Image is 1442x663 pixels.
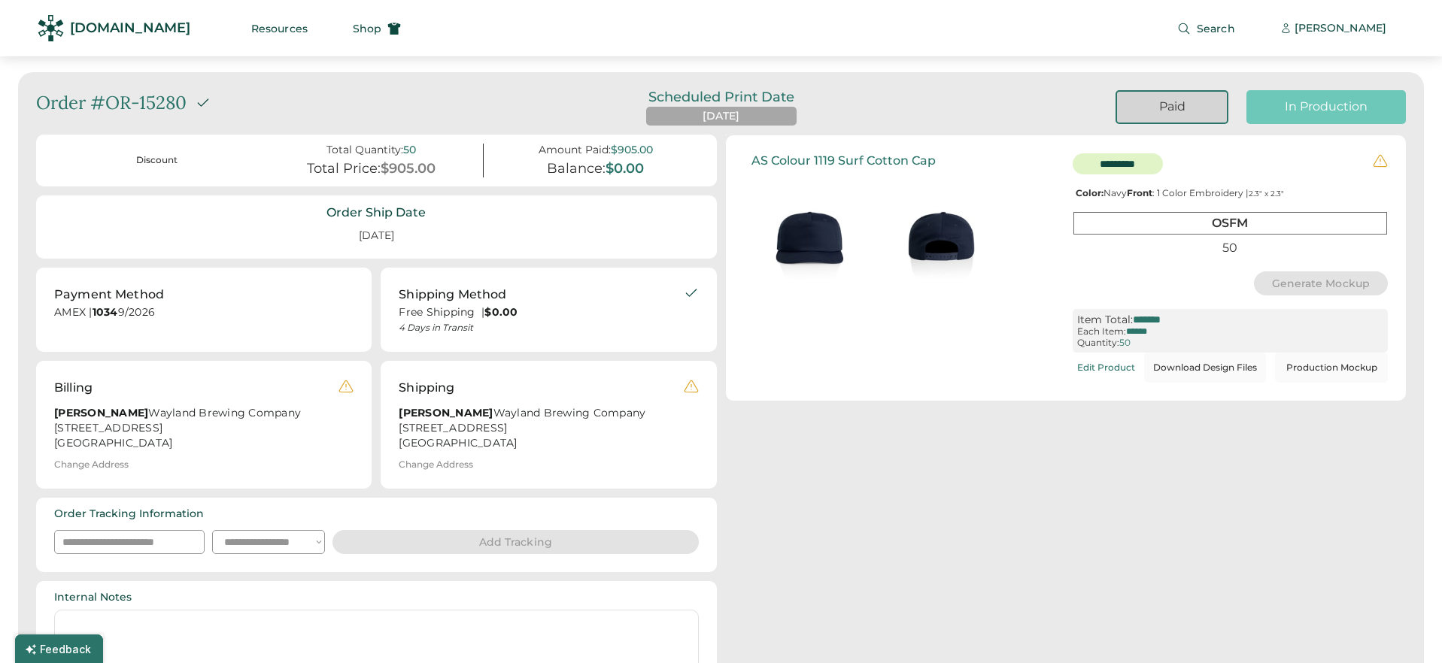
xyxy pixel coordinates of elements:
[627,90,815,104] div: Scheduled Print Date
[54,379,93,397] div: Billing
[1295,21,1386,36] div: [PERSON_NAME]
[1073,212,1387,234] div: OSFM
[233,14,326,44] button: Resources
[381,161,436,177] div: $905.00
[703,109,739,124] div: [DATE]
[70,19,190,38] div: [DOMAIN_NAME]
[744,174,876,305] img: yH5BAEAAAAALAAAAAABAAEAAAIBRAA7
[38,15,64,41] img: Rendered Logo - Screens
[399,406,493,419] strong: [PERSON_NAME]
[1077,362,1135,373] div: Edit Product
[1077,326,1126,337] div: Each Item:
[1119,338,1131,348] div: 50
[611,144,653,156] div: $905.00
[54,507,204,522] div: Order Tracking Information
[353,23,381,34] span: Shop
[484,305,518,319] strong: $0.00
[1077,313,1133,326] div: Item Total:
[547,161,606,177] div: Balance:
[54,459,129,470] div: Change Address
[1076,187,1104,198] strong: Color:
[54,590,132,605] div: Internal Notes
[307,161,381,177] div: Total Price:
[54,406,338,451] div: Wayland Brewing Company [STREET_ADDRESS] [GEOGRAPHIC_DATA]
[403,144,416,156] div: 50
[1073,188,1388,198] div: Navy : 1 Color Embroidery |
[54,286,164,304] div: Payment Method
[1197,23,1235,34] span: Search
[54,305,354,324] div: AMEX | 9/2026
[36,90,187,116] div: Order #OR-15280
[399,286,506,304] div: Shipping Method
[93,305,118,319] strong: 1034
[1275,353,1388,383] button: Production Mockup
[399,322,683,334] div: 4 Days in Transit
[539,144,611,156] div: Amount Paid:
[399,406,683,451] div: Wayland Brewing Company [STREET_ADDRESS] [GEOGRAPHIC_DATA]
[1254,271,1389,295] button: Generate Mockup
[1077,338,1119,348] div: Quantity:
[63,154,250,167] div: Discount
[399,379,454,397] div: Shipping
[335,14,419,44] button: Shop
[606,161,644,177] div: $0.00
[54,406,148,419] strong: [PERSON_NAME]
[1127,187,1152,198] strong: Front
[1135,98,1209,115] div: Paid
[1144,353,1266,383] button: Download Design Files
[1073,238,1387,258] div: 50
[751,153,936,168] div: AS Colour 1119 Surf Cotton Cap
[326,144,403,156] div: Total Quantity:
[1159,14,1253,44] button: Search
[1249,189,1284,198] font: 2.3" x 2.3"
[341,223,412,250] div: [DATE]
[332,530,699,554] button: Add Tracking
[1264,98,1388,115] div: In Production
[399,459,473,470] div: Change Address
[326,204,426,221] div: Order Ship Date
[399,305,683,320] div: Free Shipping |
[876,174,1007,305] img: yH5BAEAAAAALAAAAAABAAEAAAIBRAA7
